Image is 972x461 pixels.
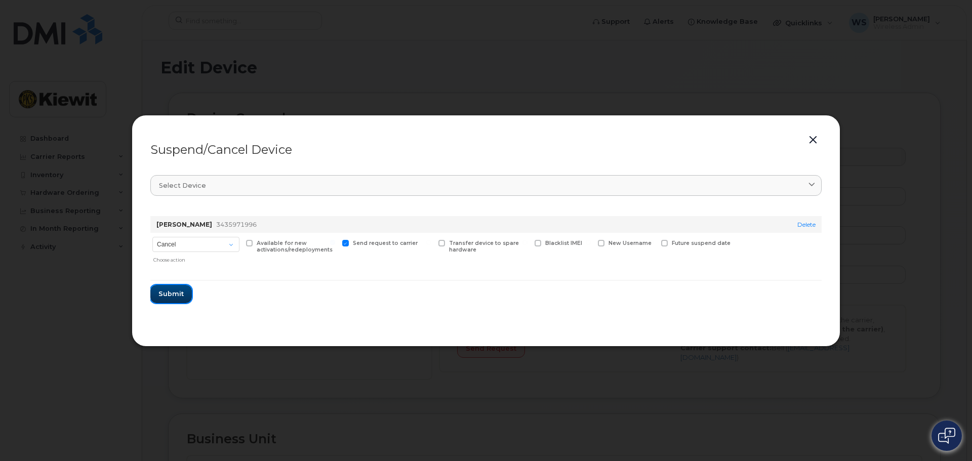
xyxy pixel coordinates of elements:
span: Send request to carrier [353,240,418,246]
span: Select device [159,181,206,190]
input: Blacklist IMEI [522,240,528,245]
input: New Username [586,240,591,245]
input: Send request to carrier [330,240,335,245]
span: New Username [609,240,652,246]
a: Select device [150,175,822,196]
strong: [PERSON_NAME] [156,221,212,228]
input: Available for new activations/redeployments [234,240,239,245]
div: Choose action [153,253,239,264]
div: Suspend/Cancel Device [150,144,822,156]
input: Transfer device to spare hardware [426,240,431,245]
input: Future suspend date [649,240,654,245]
span: Future suspend date [672,240,731,246]
span: Available for new activations/redeployments [257,240,333,253]
button: Submit [150,285,192,303]
span: Submit [158,289,184,299]
img: Open chat [938,428,955,444]
a: Delete [797,221,816,228]
span: Blacklist IMEI [545,240,582,246]
span: 3435971996 [216,221,257,228]
span: Transfer device to spare hardware [449,240,519,253]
